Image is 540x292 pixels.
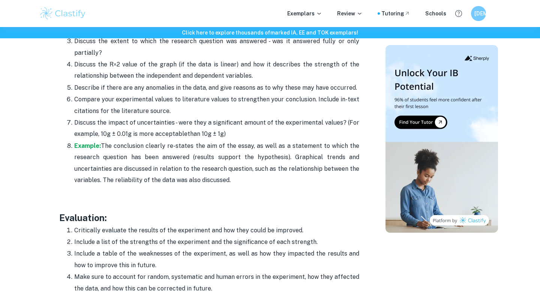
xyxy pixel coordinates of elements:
p: Include a table of the weaknesses of the experiment, as well as how they impacted the results and... [74,248,359,271]
p: Discuss the R^2 value of the graph (if the data is linear) and how it describes the strength of t... [74,59,359,82]
p: Exemplars [287,9,322,18]
h6: [DEMOGRAPHIC_DATA] [474,9,483,18]
span: Evaluation: [59,212,107,223]
img: Thumbnail [385,45,498,233]
img: Clastify logo [39,6,87,21]
span: than 10g ± 1g) [187,130,226,137]
span: The conclusion clearly re-states the aim of the essay, as well as a statement to which the resear... [74,142,359,184]
h6: Click here to explore thousands of marked IA, EE and TOK exemplars ! [1,29,538,37]
a: Tutoring [381,9,410,18]
p: Review [337,9,363,18]
button: Help and Feedback [452,7,465,20]
a: Schools [425,9,446,18]
p: Critically evaluate the results of the experiment and how they could be improved. [74,225,359,236]
p: Include a list of the strengths of the experiment and the significance of each strength. [74,236,359,248]
a: Example: [74,142,101,149]
p: Discuss the impact of uncertainties - were they a significant amount of the experimental values? ... [74,117,359,140]
p: Describe if there are any anomalies in the data, and give reasons as to why these may have occurred. [74,82,359,93]
button: [DEMOGRAPHIC_DATA] [471,6,486,21]
p: Discuss the extent to which the research question was answered - was it answered fully or only pa... [74,36,359,59]
p: Compare your experimental values to literature values to strengthen your conclusion. Include in-t... [74,94,359,117]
